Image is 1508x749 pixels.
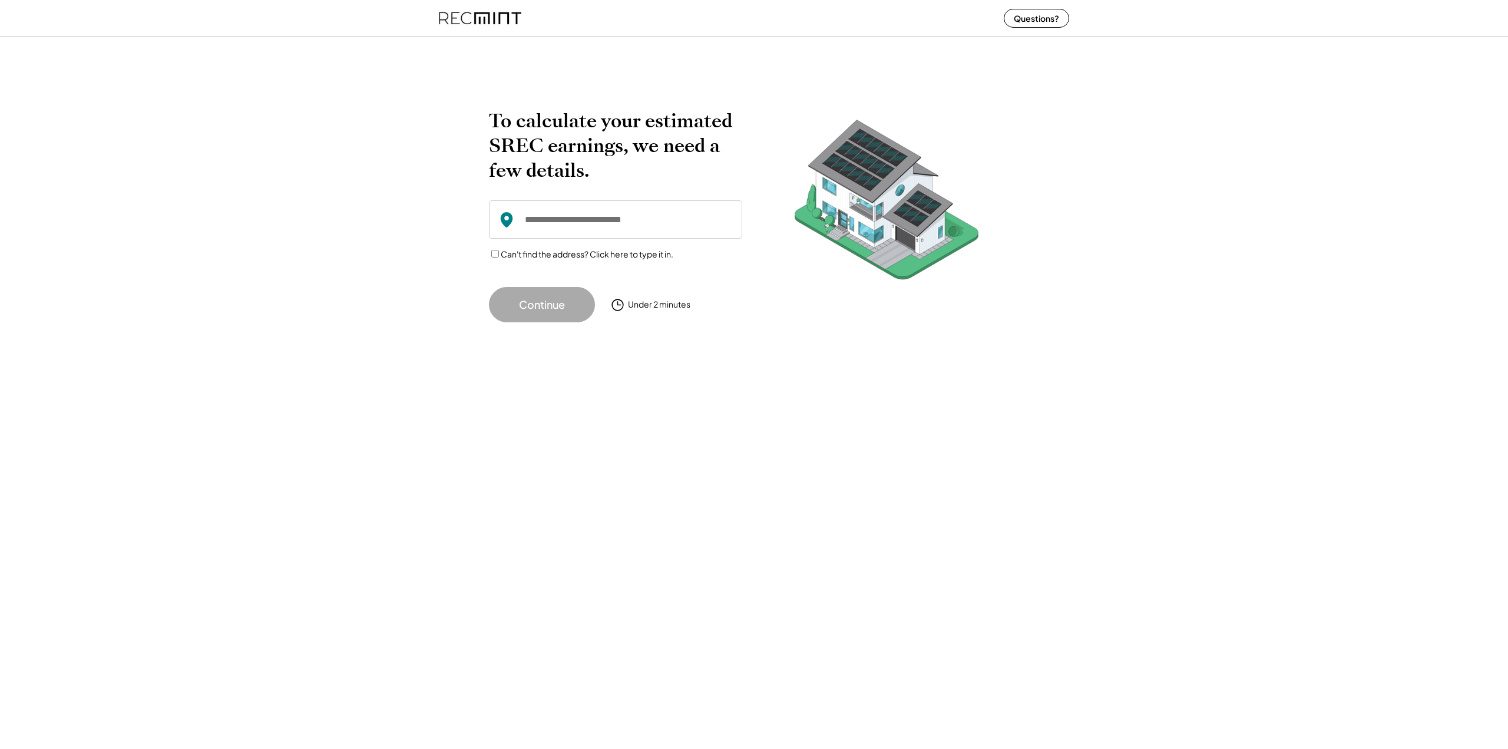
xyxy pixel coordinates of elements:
img: recmint-logotype%403x%20%281%29.jpeg [439,2,521,34]
button: Continue [489,287,595,322]
label: Can't find the address? Click here to type it in. [501,249,673,259]
img: RecMintArtboard%207.png [772,108,1001,298]
button: Questions? [1004,9,1069,28]
div: Under 2 minutes [628,299,690,311]
h2: To calculate your estimated SREC earnings, we need a few details. [489,108,742,183]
